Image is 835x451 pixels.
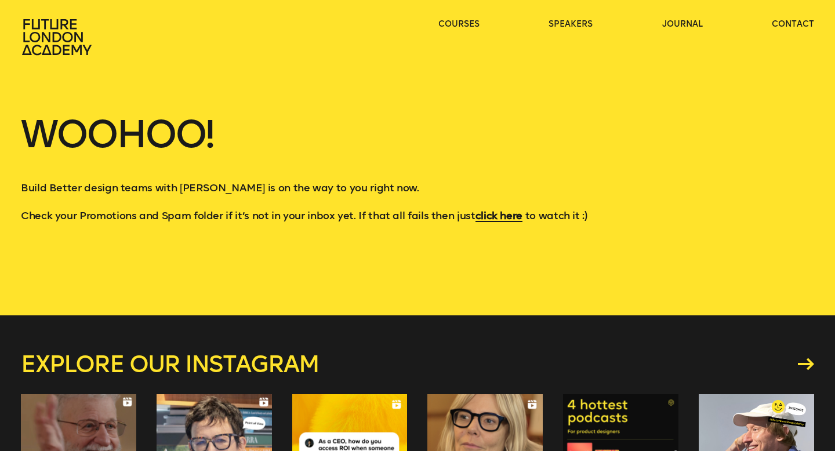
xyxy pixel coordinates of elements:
p: Build Better design teams with [PERSON_NAME] is on the way to you right now. [21,181,814,195]
p: Check your Promotions and Spam folder if it’s not in your inbox yet. If that all fails then just ... [21,209,814,223]
a: journal [662,19,703,30]
a: speakers [549,19,593,30]
h1: Woohoo! [21,116,814,181]
a: Explore our instagram [21,352,814,376]
a: courses [438,19,480,30]
a: contact [772,19,814,30]
a: click here [475,209,522,222]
